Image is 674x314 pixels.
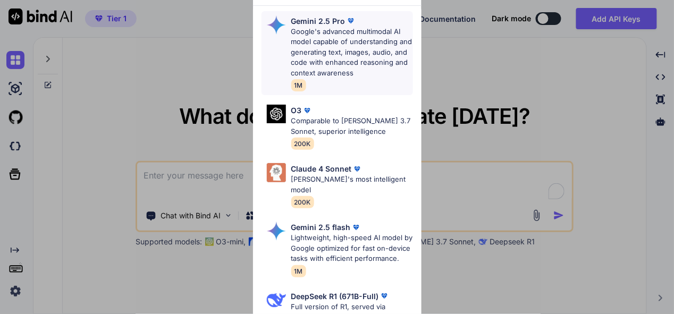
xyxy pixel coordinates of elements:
[291,15,346,27] p: Gemini 2.5 Pro
[379,291,390,301] img: premium
[291,265,306,277] span: 1M
[267,15,286,35] img: Pick Models
[267,105,286,123] img: Pick Models
[291,163,352,174] p: Claude 4 Sonnet
[302,105,313,116] img: premium
[291,79,306,91] span: 1M
[291,27,413,79] p: Google's advanced multimodal AI model capable of understanding and generating text, images, audio...
[267,163,286,182] img: Pick Models
[291,291,379,302] p: DeepSeek R1 (671B-Full)
[352,164,363,174] img: premium
[291,138,314,150] span: 200K
[291,116,413,137] p: Comparable to [PERSON_NAME] 3.7 Sonnet, superior intelligence
[291,233,413,264] p: Lightweight, high-speed AI model by Google optimized for fast on-device tasks with efficient perf...
[346,15,356,26] img: premium
[267,222,286,241] img: Pick Models
[291,196,314,208] span: 200K
[291,174,413,195] p: [PERSON_NAME]'s most intelligent model
[291,105,302,116] p: O3
[351,222,361,233] img: premium
[267,291,286,310] img: Pick Models
[291,222,351,233] p: Gemini 2.5 flash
